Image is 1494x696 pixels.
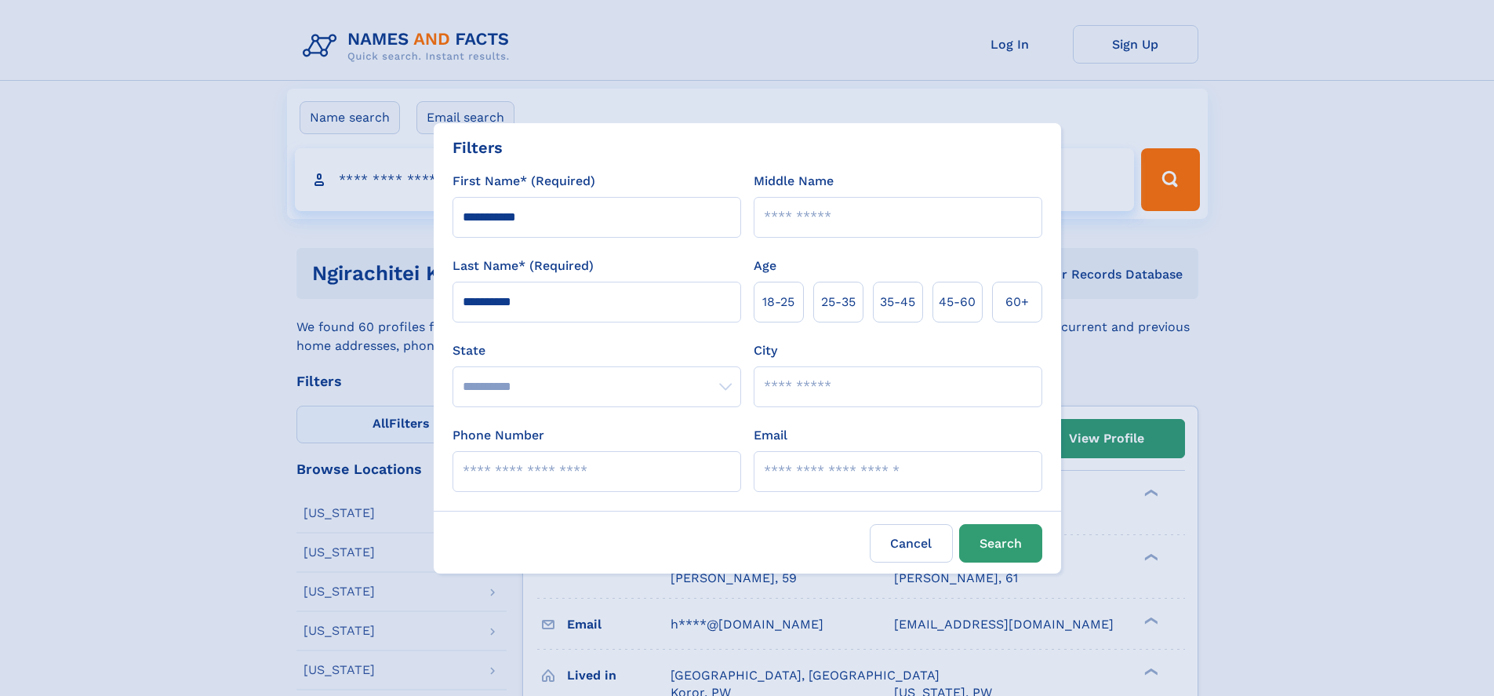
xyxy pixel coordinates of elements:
[453,257,594,275] label: Last Name* (Required)
[870,524,953,563] label: Cancel
[959,524,1042,563] button: Search
[880,293,915,312] span: 35‑45
[821,293,856,312] span: 25‑35
[453,426,544,445] label: Phone Number
[754,426,787,445] label: Email
[939,293,976,312] span: 45‑60
[754,341,777,360] label: City
[754,257,776,275] label: Age
[453,341,741,360] label: State
[754,172,834,191] label: Middle Name
[453,136,503,159] div: Filters
[1005,293,1029,312] span: 60+
[453,172,595,191] label: First Name* (Required)
[762,293,794,312] span: 18‑25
